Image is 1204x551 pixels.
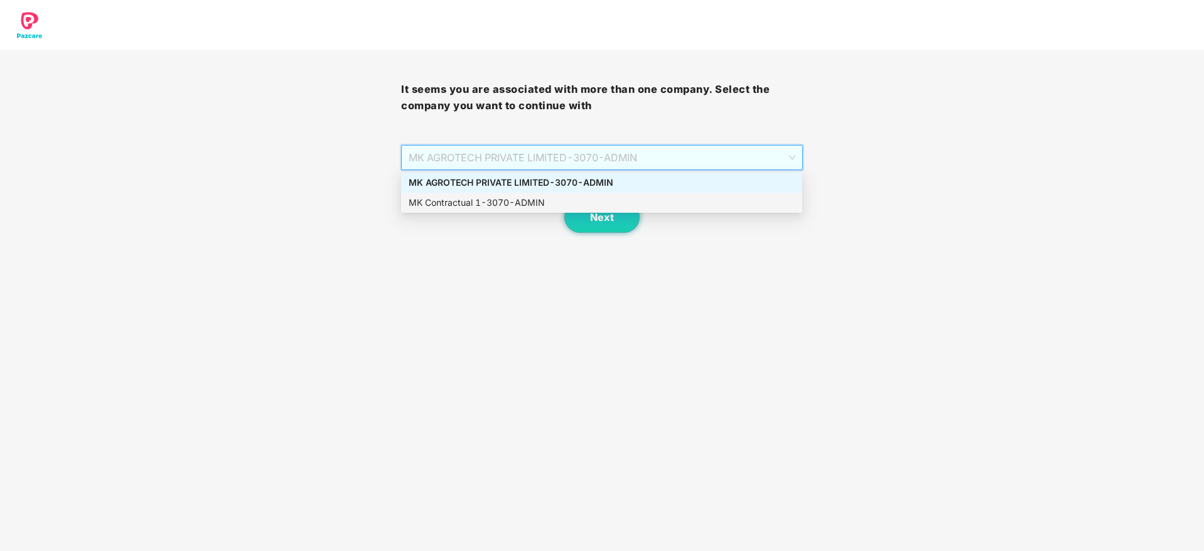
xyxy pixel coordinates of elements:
h3: It seems you are associated with more than one company. Select the company you want to continue with [401,82,802,114]
span: MK AGROTECH PRIVATE LIMITED - 3070 - ADMIN [409,146,795,169]
div: MK Contractual 1 - 3070 - ADMIN [409,196,795,210]
button: Next [564,201,640,233]
div: MK AGROTECH PRIVATE LIMITED - 3070 - ADMIN [409,176,795,190]
span: Next [590,211,614,223]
